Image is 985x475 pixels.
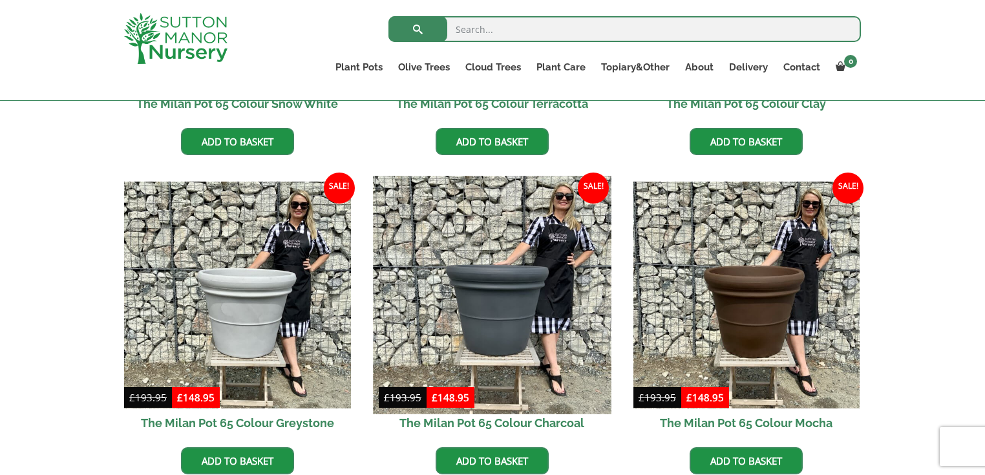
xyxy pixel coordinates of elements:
[384,391,390,404] span: £
[432,391,469,404] bdi: 148.95
[181,447,294,474] a: Add to basket: “The Milan Pot 65 Colour Greystone”
[633,89,860,118] h2: The Milan Pot 65 Colour Clay
[686,391,724,404] bdi: 148.95
[639,391,644,404] span: £
[124,89,351,118] h2: The Milan Pot 65 Colour Snow White
[129,391,135,404] span: £
[177,391,215,404] bdi: 148.95
[593,58,677,76] a: Topiary&Other
[721,58,776,76] a: Delivery
[828,58,861,76] a: 0
[328,58,390,76] a: Plant Pots
[633,182,860,408] img: The Milan Pot 65 Colour Mocha
[388,16,861,42] input: Search...
[436,128,549,155] a: Add to basket: “The Milan Pot 65 Colour Terracotta”
[432,391,438,404] span: £
[124,182,351,408] img: The Milan Pot 65 Colour Greystone
[436,447,549,474] a: Add to basket: “The Milan Pot 65 Colour Charcoal”
[844,55,857,68] span: 0
[379,408,606,438] h2: The Milan Pot 65 Colour Charcoal
[578,173,609,204] span: Sale!
[379,89,606,118] h2: The Milan Pot 65 Colour Terracotta
[639,391,676,404] bdi: 193.95
[129,391,167,404] bdi: 193.95
[690,128,803,155] a: Add to basket: “The Milan Pot 65 Colour Clay”
[124,13,228,64] img: logo
[677,58,721,76] a: About
[324,173,355,204] span: Sale!
[373,176,611,414] img: The Milan Pot 65 Colour Charcoal
[384,391,421,404] bdi: 193.95
[458,58,529,76] a: Cloud Trees
[633,182,860,438] a: Sale! The Milan Pot 65 Colour Mocha
[529,58,593,76] a: Plant Care
[390,58,458,76] a: Olive Trees
[379,182,606,438] a: Sale! The Milan Pot 65 Colour Charcoal
[832,173,863,204] span: Sale!
[633,408,860,438] h2: The Milan Pot 65 Colour Mocha
[690,447,803,474] a: Add to basket: “The Milan Pot 65 Colour Mocha”
[776,58,828,76] a: Contact
[686,391,692,404] span: £
[177,391,183,404] span: £
[124,182,351,438] a: Sale! The Milan Pot 65 Colour Greystone
[181,128,294,155] a: Add to basket: “The Milan Pot 65 Colour Snow White”
[124,408,351,438] h2: The Milan Pot 65 Colour Greystone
